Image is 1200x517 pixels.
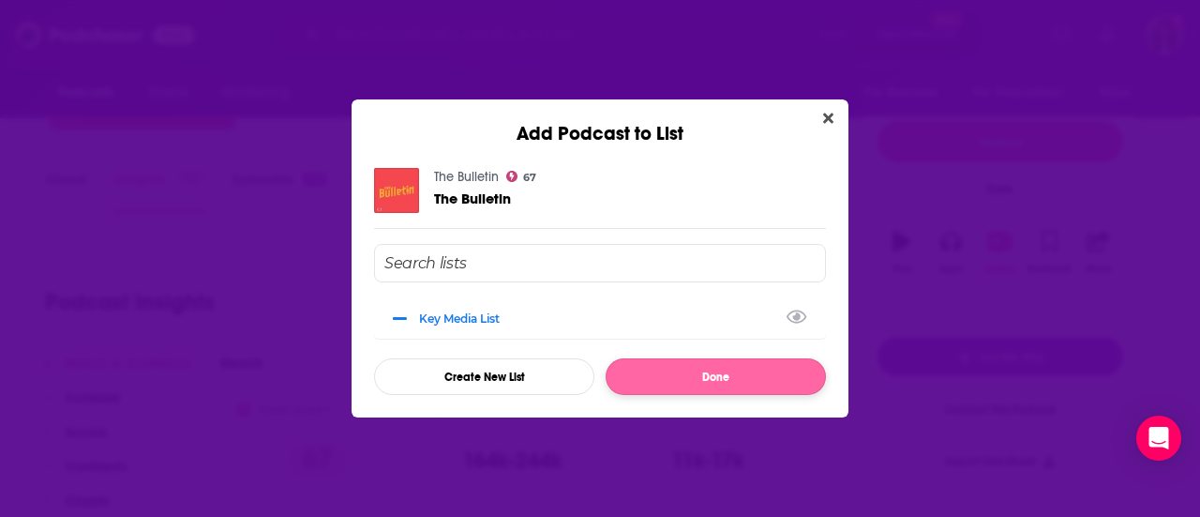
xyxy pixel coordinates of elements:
[506,171,536,182] a: 67
[352,99,848,145] div: Add Podcast to List
[374,297,826,339] div: Key Media List
[1136,416,1181,461] div: Open Intercom Messenger
[374,168,419,213] img: The Bulletin
[523,174,536,182] span: 67
[374,244,826,282] input: Search lists
[606,358,826,395] button: Done
[419,312,511,326] div: Key Media List
[374,244,826,395] div: Add Podcast To List
[816,107,841,130] button: Close
[434,169,499,185] a: The Bulletin
[434,190,511,206] a: The Bulletin
[434,190,511,207] span: The Bulletin
[500,322,511,324] button: View Link
[374,358,594,395] button: Create New List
